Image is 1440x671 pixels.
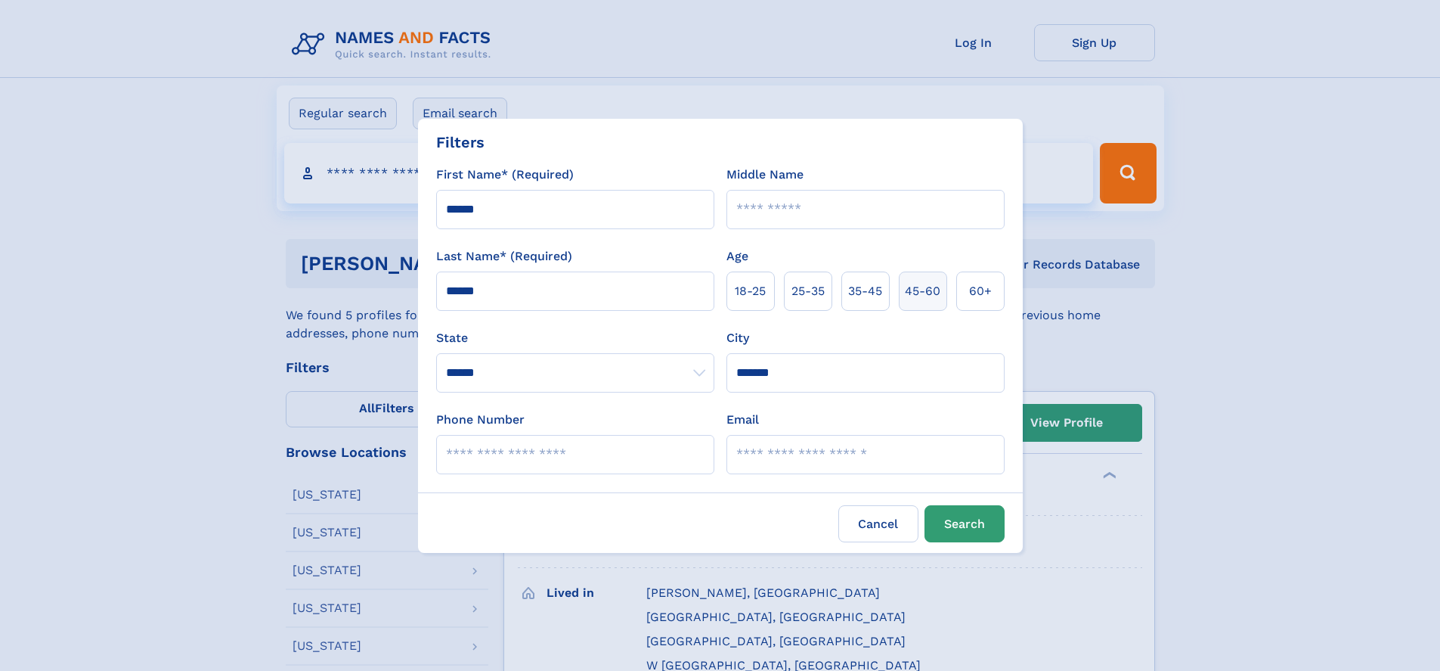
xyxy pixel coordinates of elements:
label: City [726,329,749,347]
div: Filters [436,131,485,154]
label: State [436,329,714,347]
span: 18‑25 [735,282,766,300]
label: First Name* (Required) [436,166,574,184]
span: 35‑45 [848,282,882,300]
label: Phone Number [436,411,525,429]
label: Middle Name [726,166,804,184]
button: Search [924,505,1005,542]
span: 60+ [969,282,992,300]
label: Email [726,411,759,429]
label: Cancel [838,505,918,542]
span: 45‑60 [905,282,940,300]
span: 25‑35 [791,282,825,300]
label: Age [726,247,748,266]
label: Last Name* (Required) [436,247,572,266]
